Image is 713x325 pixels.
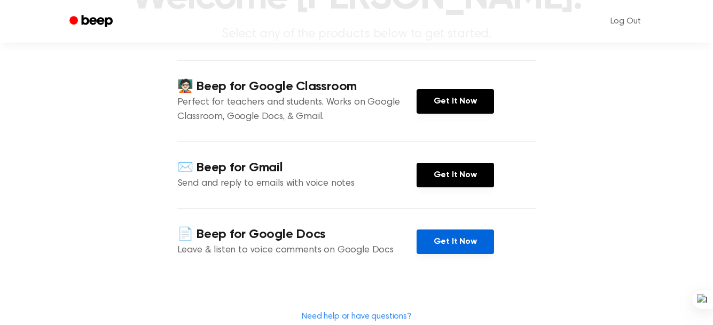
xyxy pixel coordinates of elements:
h4: ✉️ Beep for Gmail [177,159,417,177]
h4: 🧑🏻‍🏫 Beep for Google Classroom [177,78,417,96]
a: Get It Now [417,163,494,187]
a: Beep [62,11,122,32]
a: Get It Now [417,229,494,254]
p: Leave & listen to voice comments on Google Docs [177,243,417,258]
a: Get It Now [417,89,494,114]
p: Send and reply to emails with voice notes [177,177,417,191]
a: Need help or have questions? [302,312,411,321]
h4: 📄 Beep for Google Docs [177,226,417,243]
p: Perfect for teachers and students. Works on Google Classroom, Google Docs, & Gmail. [177,96,417,124]
a: Log Out [600,9,652,34]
